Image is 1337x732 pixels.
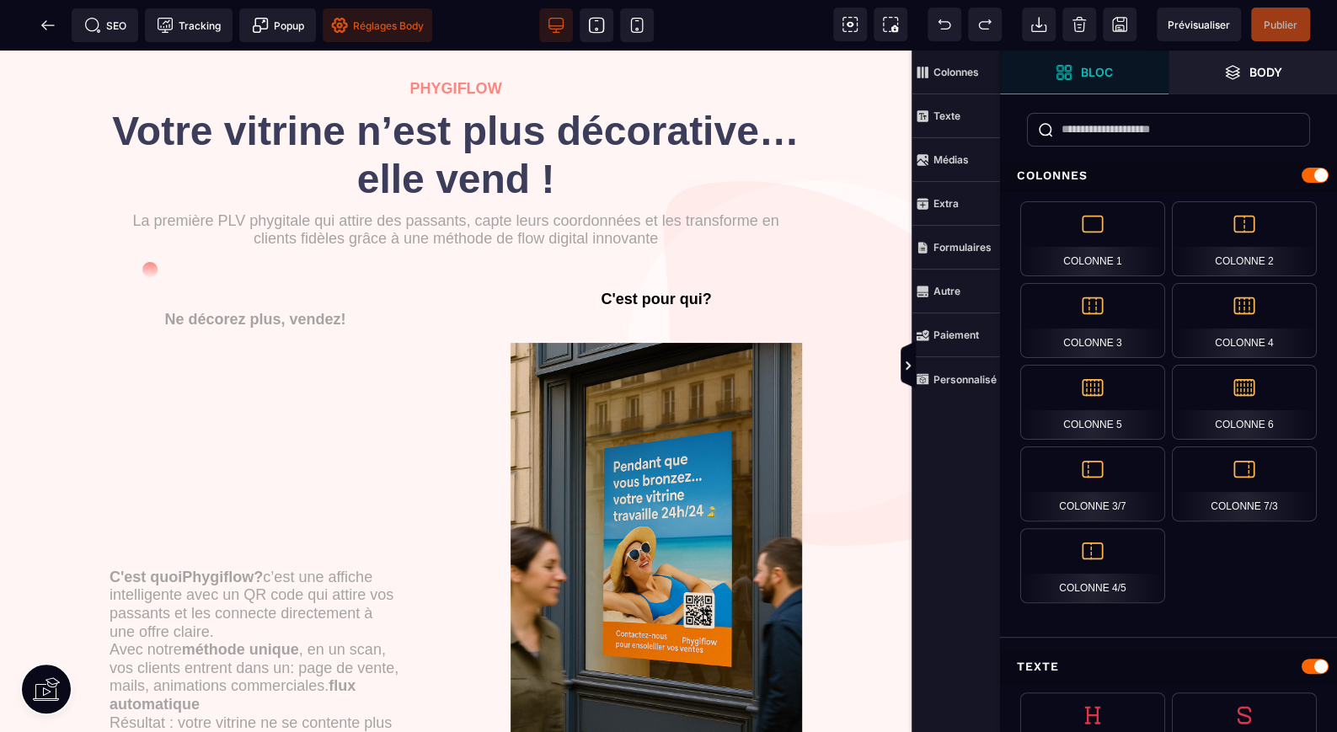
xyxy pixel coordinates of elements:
span: Paiement [912,313,1000,357]
span: Code de suivi [145,8,233,42]
span: Prévisualiser [1168,19,1230,31]
strong: flux automatique [110,627,360,662]
span: Voir les composants [833,8,867,41]
span: Extra [912,182,1000,226]
span: : page de vente, mails, animations commerciales. [110,609,403,644]
span: Voir bureau [539,8,573,42]
strong: Phygiflow? [182,518,263,535]
div: Colonne 4/5 [1020,528,1165,603]
div: Colonne 2 [1172,201,1317,276]
span: Aperçu [1157,8,1241,41]
img: 60e2ea5d3b11d2c09552b432e2bf1cdc_WhatsApp_Image_2025-10-02_at_16.02.04_(2).jpeg [511,292,802,729]
span: Retour [31,8,65,42]
div: Colonne 5 [1020,365,1165,440]
span: Importer [1022,8,1056,41]
span: Tracking [157,17,221,34]
div: Texte [1000,651,1337,682]
span: Personnalisé [912,357,1000,401]
strong: Autre [933,285,960,297]
div: Colonne 7/3 [1172,446,1317,521]
span: Créer une alerte modale [239,8,316,42]
span: Autre [912,270,1000,313]
span: Enregistrer [1103,8,1136,41]
div: Ne décorez plus, vendez! [110,260,401,279]
span: Colonnes [912,51,1000,94]
text: Votre vitrine n’est plus décorative… elle vend ! [110,52,802,158]
span: Réglages Body [331,17,424,34]
span: Ouvrir les blocs [1000,51,1169,94]
span: Popup [252,17,304,34]
span: Avec notre , en un scan, vos clients entrent dans un [110,590,390,626]
strong: Médias [933,153,969,166]
div: Colonne 3 [1020,283,1165,358]
strong: Personnalisé [933,373,997,386]
span: Médias [912,138,1000,182]
strong: Formulaires [933,241,992,254]
strong: Body [1249,66,1282,78]
span: Nettoyage [1062,8,1096,41]
span: Métadata SEO [72,8,138,42]
div: Colonne 3/7 [1020,446,1165,521]
span: Résultat : votre vitrine ne se contente plus d’être jolie, elle [110,664,396,699]
strong: Bloc [1081,66,1113,78]
span: Voir tablette [580,8,613,42]
span: Favicon [323,8,432,42]
strong: Extra [933,197,959,210]
span: Capture d'écran [874,8,907,41]
b: méthode unique [182,590,299,607]
b: C'est quoi [110,518,182,535]
span: Voir mobile [620,8,654,42]
span: Ouvrir les calques [1169,51,1337,94]
strong: Paiement [933,329,979,341]
span: Publier [1264,19,1297,31]
strong: Texte [933,110,960,122]
div: Colonne 1 [1020,201,1165,276]
span: SEO [84,17,126,34]
span: La première PLV phygitale qui attire des passants, capte leurs coordonnées et les transforme en c... [132,162,783,197]
b: C'est pour qui? [601,240,711,257]
span: Formulaires [912,226,1000,270]
span: Rétablir [968,8,1002,41]
strong: Colonnes [933,66,979,78]
span: Enregistrer le contenu [1251,8,1310,41]
span: Défaire [928,8,961,41]
div: Colonne 4 [1172,283,1317,358]
span: Texte [912,94,1000,138]
div: Colonnes [1000,160,1337,191]
span: c’est une affiche intelligente avec un QR code qui attire vos passants et les connecte directemen... [110,518,398,590]
span: Afficher les vues [1000,341,1017,392]
div: Colonne 6 [1172,365,1317,440]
